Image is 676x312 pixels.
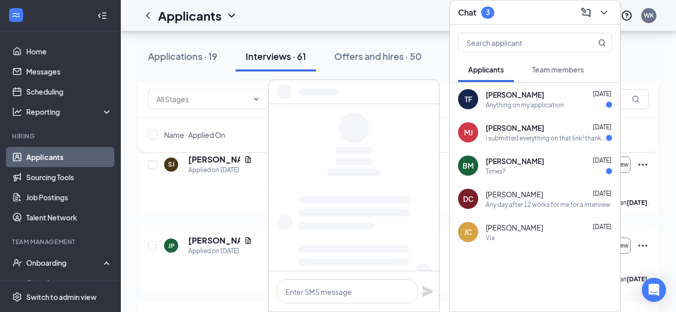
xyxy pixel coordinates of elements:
[252,95,260,103] svg: ChevronDown
[246,50,306,62] div: Interviews · 61
[11,10,21,20] svg: WorkstreamLogo
[598,39,606,47] svg: MagnifyingGlass
[596,5,612,21] button: ChevronDown
[26,258,104,268] div: Onboarding
[621,10,633,22] svg: QuestionInfo
[486,156,544,166] span: [PERSON_NAME]
[26,207,112,227] a: Talent Network
[158,7,221,24] h1: Applicants
[148,50,217,62] div: Applications · 19
[578,5,594,21] button: ComposeMessage
[188,235,240,246] h5: [PERSON_NAME]
[627,199,647,206] b: [DATE]
[486,222,543,232] span: [PERSON_NAME]
[26,273,112,293] a: Overview
[164,130,225,140] span: Name · Applied On
[486,101,564,109] div: Anything on my application
[627,275,647,283] b: [DATE]
[26,107,113,117] div: Reporting
[632,95,640,103] svg: MagnifyingGlass
[598,7,610,19] svg: ChevronDown
[637,159,649,171] svg: Ellipses
[168,160,175,169] div: SJ
[642,278,666,302] div: Open Intercom Messenger
[12,107,22,117] svg: Analysis
[532,65,584,74] span: Team members
[486,167,505,176] div: Times?
[157,94,248,105] input: All Stages
[593,223,612,230] span: [DATE]
[142,10,154,22] svg: ChevronLeft
[486,200,611,209] div: Any day after 12 works for me for a interview
[486,189,543,199] span: [PERSON_NAME]
[12,132,110,140] div: Hiring
[486,123,544,133] span: [PERSON_NAME]
[334,50,422,62] div: Offers and hires · 50
[486,233,495,242] div: Via
[12,258,22,268] svg: UserCheck
[580,7,592,19] svg: ComposeMessage
[463,194,474,204] div: DC
[422,285,434,297] svg: Plane
[12,238,110,246] div: Team Management
[463,161,474,171] div: BM
[468,65,504,74] span: Applicants
[593,90,612,98] span: [DATE]
[464,127,473,137] div: MJ
[637,240,649,252] svg: Ellipses
[26,292,97,302] div: Switch to admin view
[486,134,606,142] div: i submitted everything on that link! thank you !
[26,41,112,61] a: Home
[244,237,252,245] svg: Document
[26,147,112,167] a: Applicants
[26,187,112,207] a: Job Postings
[486,90,544,100] span: [PERSON_NAME]
[226,10,238,22] svg: ChevronDown
[26,167,112,187] a: Sourcing Tools
[188,165,252,175] div: Applied on [DATE]
[593,123,612,131] span: [DATE]
[26,82,112,102] a: Scheduling
[168,242,175,250] div: JP
[593,190,612,197] span: [DATE]
[188,246,252,256] div: Applied on [DATE]
[464,227,472,237] div: JC
[486,8,490,17] div: 3
[458,7,476,18] h3: Chat
[593,157,612,164] span: [DATE]
[644,11,654,20] div: WK
[26,61,112,82] a: Messages
[459,33,578,52] input: Search applicant
[12,292,22,302] svg: Settings
[97,11,107,21] svg: Collapse
[465,94,472,104] div: TF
